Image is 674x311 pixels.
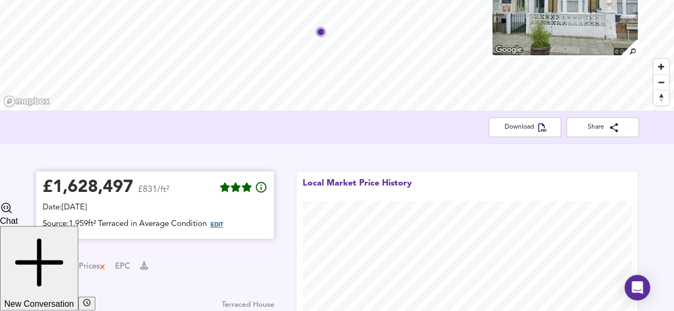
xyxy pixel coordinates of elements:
div: Local Market Price History [303,178,412,201]
span: New Conversation [4,299,74,308]
div: Terraced House [222,299,274,310]
div: Date: [DATE] [43,202,267,214]
button: Share [566,117,639,137]
img: search [620,38,639,57]
button: EPC [115,261,131,273]
button: Zoom out [653,74,669,90]
div: Open Intercom Messenger [624,275,650,300]
span: EDIT [210,222,223,228]
button: Zoom in [653,59,669,74]
button: Download [489,117,561,137]
div: Source: 1,959ft² Terraced in Average Condition [43,218,267,232]
div: £ 1,628,497 [43,180,133,196]
span: Download [497,122,553,133]
span: Reset bearing to north [653,90,669,105]
span: Share [575,122,630,133]
button: Reset bearing to north [653,90,669,105]
span: £831/ft² [138,186,169,201]
a: Mapbox homepage [3,95,50,107]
